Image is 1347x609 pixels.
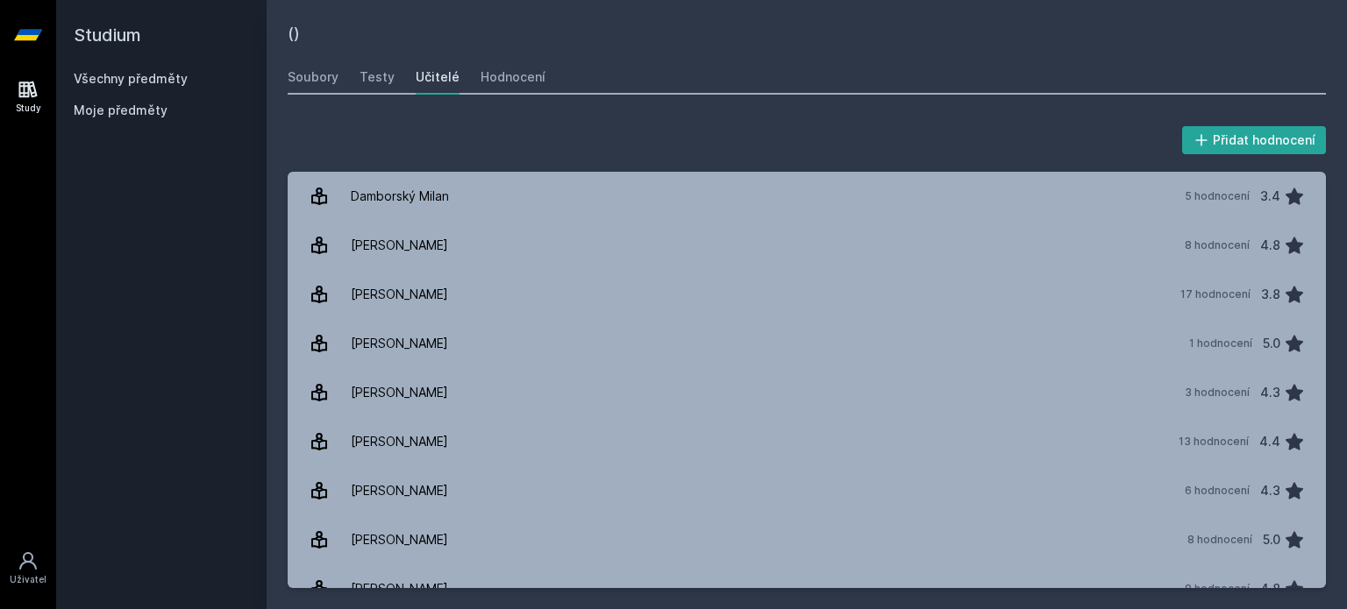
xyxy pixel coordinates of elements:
div: 3.4 [1260,179,1280,214]
a: [PERSON_NAME] 6 hodnocení 4.3 [288,466,1326,515]
div: [PERSON_NAME] [351,375,448,410]
a: Učitelé [416,60,460,95]
div: 17 hodnocení [1180,287,1251,301]
a: [PERSON_NAME] 1 hodnocení 5.0 [288,319,1326,368]
div: Damborský Milan [351,179,449,214]
div: 13 hodnocení [1179,435,1249,449]
span: Moje předměty [74,102,167,119]
div: [PERSON_NAME] [351,326,448,361]
div: 4.4 [1259,424,1280,459]
div: 8 hodnocení [1185,238,1250,252]
div: Hodnocení [481,68,545,86]
div: [PERSON_NAME] [351,473,448,508]
div: 4.8 [1260,228,1280,263]
div: [PERSON_NAME] [351,424,448,459]
div: Soubory [288,68,339,86]
div: 5.0 [1263,522,1280,557]
div: Study [16,102,41,115]
a: [PERSON_NAME] 17 hodnocení 3.8 [288,270,1326,319]
div: [PERSON_NAME] [351,571,448,606]
h2: () [288,21,1326,46]
a: [PERSON_NAME] 8 hodnocení 4.8 [288,221,1326,270]
div: 8 hodnocení [1187,533,1252,547]
div: 4.3 [1260,375,1280,410]
a: [PERSON_NAME] 13 hodnocení 4.4 [288,417,1326,466]
div: 4.8 [1260,571,1280,606]
div: [PERSON_NAME] [351,228,448,263]
a: Soubory [288,60,339,95]
a: Testy [360,60,395,95]
div: Učitelé [416,68,460,86]
div: Uživatel [10,573,46,586]
div: 5.0 [1263,326,1280,361]
div: 1 hodnocení [1189,336,1252,351]
div: 6 hodnocení [1185,484,1250,498]
div: [PERSON_NAME] [351,277,448,312]
a: Hodnocení [481,60,545,95]
a: Damborský Milan 5 hodnocení 3.4 [288,172,1326,221]
a: [PERSON_NAME] 3 hodnocení 4.3 [288,368,1326,417]
a: [PERSON_NAME] 8 hodnocení 5.0 [288,515,1326,564]
div: 5 hodnocení [1185,189,1250,203]
div: 3.8 [1261,277,1280,312]
div: Testy [360,68,395,86]
button: Přidat hodnocení [1182,126,1327,154]
div: [PERSON_NAME] [351,522,448,557]
div: 4.3 [1260,473,1280,508]
a: Uživatel [4,542,53,595]
a: Study [4,70,53,124]
a: Všechny předměty [74,71,188,86]
div: 3 hodnocení [1185,386,1250,400]
div: 8 hodnocení [1185,582,1250,596]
